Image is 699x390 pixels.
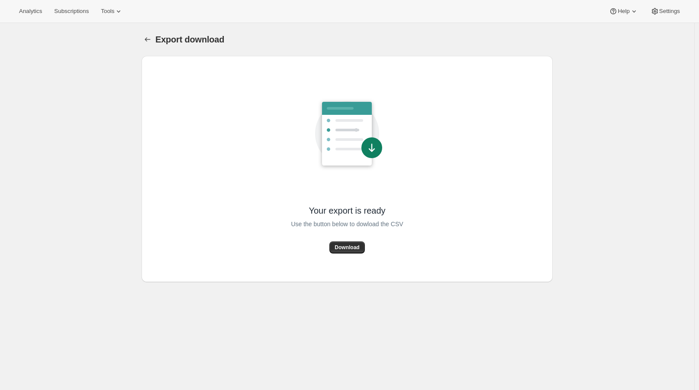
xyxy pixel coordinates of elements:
span: Help [618,8,629,15]
span: Use the button below to dowload the CSV [291,219,403,229]
button: Tools [96,5,128,17]
span: Subscriptions [54,8,89,15]
button: Export download [142,33,154,45]
span: Download [335,244,359,251]
span: Tools [101,8,114,15]
button: Subscriptions [49,5,94,17]
button: Settings [645,5,685,17]
button: Analytics [14,5,47,17]
button: Download [329,241,364,253]
span: Your export is ready [309,205,385,216]
span: Analytics [19,8,42,15]
button: Help [604,5,643,17]
span: Settings [659,8,680,15]
span: Export download [155,35,224,44]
